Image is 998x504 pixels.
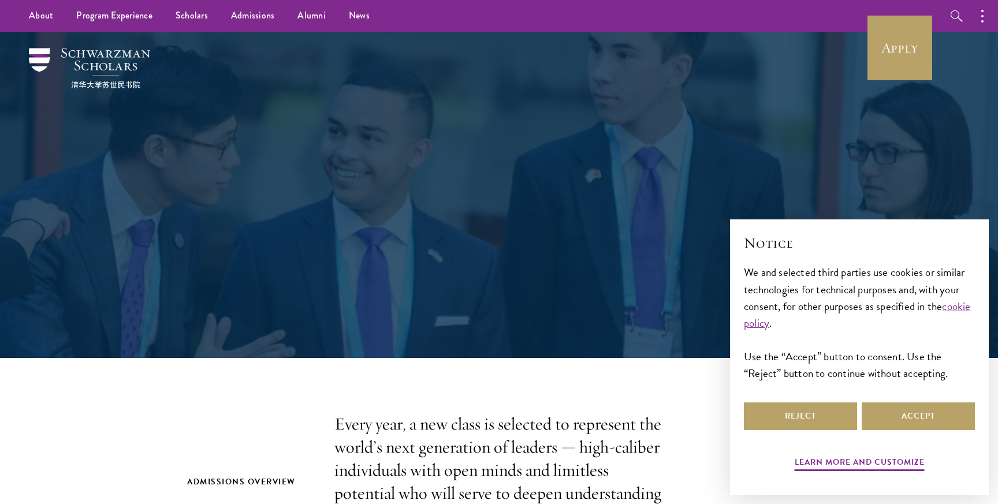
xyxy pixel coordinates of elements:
h2: Admissions Overview [187,475,311,489]
h2: Notice [744,233,975,253]
button: Accept [862,402,975,430]
button: Learn more and customize [795,455,925,473]
div: We and selected third parties use cookies or similar technologies for technical purposes and, wit... [744,264,975,381]
a: Apply [867,16,932,80]
a: cookie policy [744,298,971,331]
img: Schwarzman Scholars [29,48,150,88]
button: Reject [744,402,857,430]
